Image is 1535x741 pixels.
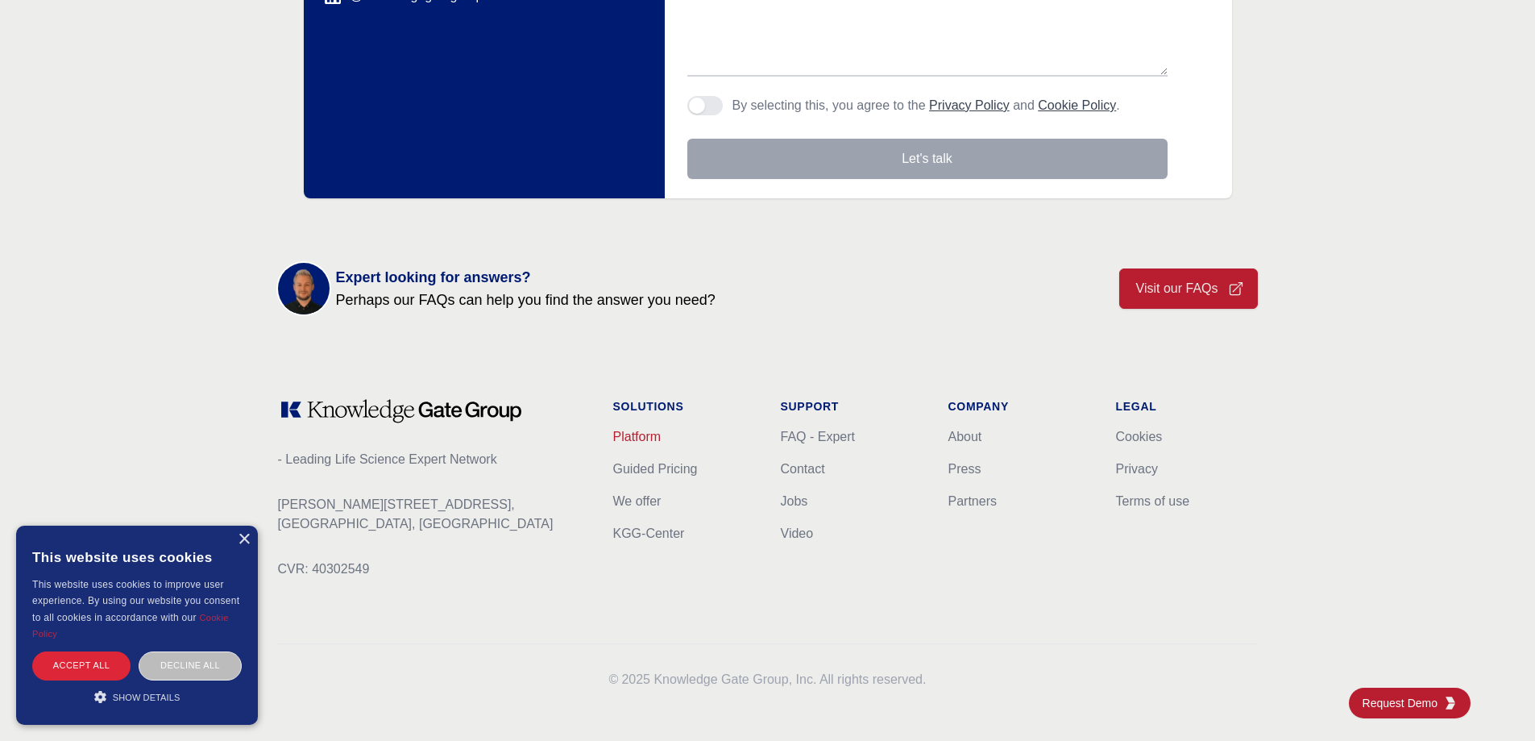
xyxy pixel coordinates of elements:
[278,450,587,469] p: - Leading Life Science Expert Network
[139,651,242,680] div: Decline all
[1349,688,1471,718] a: Request DemoKGG
[948,430,982,443] a: About
[32,538,242,577] div: This website uses cookies
[781,527,814,540] a: Video
[1038,98,1116,112] a: Cookie Policy
[1116,462,1158,476] a: Privacy
[1119,269,1258,309] a: Visit our FAQs
[1116,494,1190,508] a: Terms of use
[32,689,242,705] div: Show details
[732,96,1120,115] p: By selecting this, you agree to the and .
[1444,697,1457,710] img: KGG
[948,494,997,508] a: Partners
[781,462,825,476] a: Contact
[278,560,587,579] p: CVR: 40302549
[781,494,808,508] a: Jobs
[238,534,250,546] div: Close
[336,289,716,311] span: Perhaps our FAQs can help you find the answer you need?
[609,672,619,686] span: ©
[32,651,131,680] div: Accept all
[781,398,923,414] h1: Support
[929,98,1010,112] a: Privacy Policy
[1116,398,1258,414] h1: Legal
[781,430,855,443] a: FAQ - Expert
[613,398,755,414] h1: Solutions
[613,494,662,508] a: We offer
[1454,664,1535,741] iframe: Chat Widget
[336,266,716,289] span: Expert looking for answers?
[948,398,1090,414] h1: Company
[1363,695,1444,711] span: Request Demo
[687,139,1168,179] button: Let's talk
[1116,430,1163,443] a: Cookies
[278,263,330,314] img: KOL management, KEE, Therapy area experts
[948,462,981,476] a: Press
[613,527,685,540] a: KGG-Center
[278,495,587,534] p: [PERSON_NAME][STREET_ADDRESS], [GEOGRAPHIC_DATA], [GEOGRAPHIC_DATA]
[278,670,1258,689] p: 2025 Knowledge Gate Group, Inc. All rights reserved.
[113,693,180,702] span: Show details
[613,430,662,443] a: Platform
[613,462,698,476] a: Guided Pricing
[32,579,239,623] span: This website uses cookies to improve user experience. By using our website you consent to all coo...
[32,613,229,639] a: Cookie Policy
